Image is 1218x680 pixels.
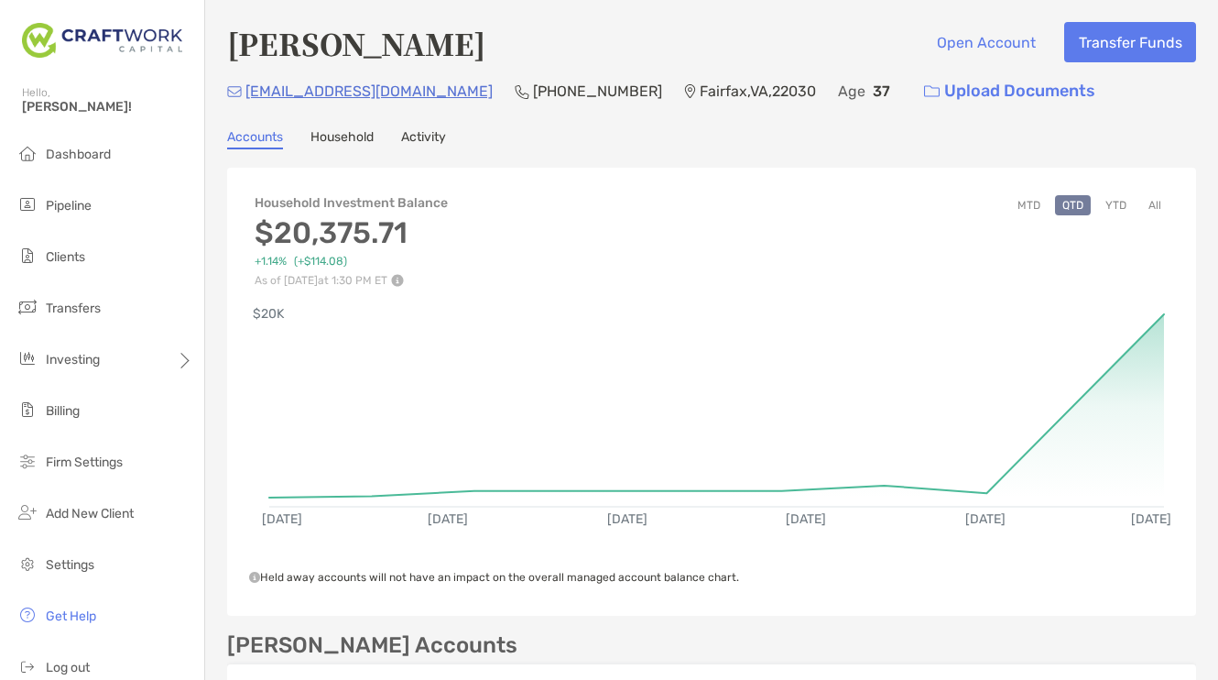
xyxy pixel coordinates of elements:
button: Transfer Funds [1064,22,1196,62]
text: [DATE] [607,511,647,527]
span: (+$114.08) [294,255,347,269]
span: Firm Settings [46,455,123,470]
a: Upload Documents [912,71,1107,111]
img: logout icon [16,655,38,677]
img: button icon [924,85,940,98]
img: billing icon [16,399,38,421]
h4: Household Investment Balance [255,195,448,211]
span: Log out [46,660,90,675]
button: YTD [1098,195,1134,215]
span: Pipeline [46,198,92,214]
button: Open Account [922,22,1049,62]
button: All [1141,195,1169,215]
img: transfers icon [16,296,38,318]
span: Add New Client [46,506,134,521]
img: Zoe Logo [22,7,182,73]
button: MTD [1010,195,1048,215]
button: QTD [1055,195,1091,215]
img: Performance Info [391,274,404,287]
img: add_new_client icon [16,501,38,523]
span: Transfers [46,301,101,316]
span: Held away accounts will not have an impact on the overall managed account balance chart. [249,571,739,584]
span: Get Help [46,609,96,624]
p: [PERSON_NAME] Accounts [227,634,517,657]
p: [PHONE_NUMBER] [533,80,662,103]
span: Dashboard [46,147,111,162]
img: firm-settings icon [16,450,38,472]
text: [DATE] [262,511,302,527]
p: Fairfax , VA , 22030 [700,80,816,103]
h3: $20,375.71 [255,215,448,250]
text: [DATE] [965,511,1006,527]
h4: [PERSON_NAME] [227,22,485,64]
text: [DATE] [786,511,826,527]
span: +1.14% [255,255,287,269]
img: get-help icon [16,604,38,626]
span: [PERSON_NAME]! [22,99,193,115]
text: [DATE] [1131,511,1171,527]
a: Accounts [227,129,283,149]
span: Clients [46,249,85,265]
span: Settings [46,557,94,573]
img: investing icon [16,347,38,369]
img: Email Icon [227,86,242,97]
img: pipeline icon [16,193,38,215]
img: clients icon [16,245,38,267]
text: [DATE] [428,511,468,527]
p: [EMAIL_ADDRESS][DOMAIN_NAME] [245,80,493,103]
p: As of [DATE] at 1:30 PM ET [255,274,448,287]
span: Investing [46,352,100,367]
img: Location Icon [684,84,696,99]
p: 37 [873,80,890,103]
a: Activity [401,129,446,149]
img: Phone Icon [515,84,529,99]
p: Age [838,80,865,103]
img: dashboard icon [16,142,38,164]
span: Billing [46,403,80,419]
text: $20K [253,306,285,322]
a: Household [310,129,374,149]
img: settings icon [16,553,38,575]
